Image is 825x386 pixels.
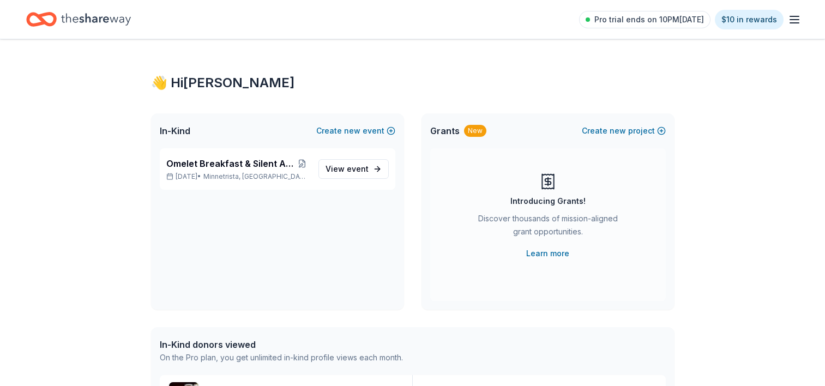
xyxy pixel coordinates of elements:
[203,172,309,181] span: Minnetrista, [GEOGRAPHIC_DATA]
[474,212,622,243] div: Discover thousands of mission-aligned grant opportunities.
[430,124,460,137] span: Grants
[464,125,486,137] div: New
[160,124,190,137] span: In-Kind
[510,195,586,208] div: Introducing Grants!
[166,172,310,181] p: [DATE] •
[316,124,395,137] button: Createnewevent
[347,164,369,173] span: event
[160,351,403,364] div: On the Pro plan, you get unlimited in-kind profile views each month.
[715,10,784,29] a: $10 in rewards
[582,124,666,137] button: Createnewproject
[610,124,626,137] span: new
[526,247,569,260] a: Learn more
[160,338,403,351] div: In-Kind donors viewed
[579,11,710,28] a: Pro trial ends on 10PM[DATE]
[166,157,296,170] span: Omelet Breakfast & Silent Auction Fundraiser
[318,159,389,179] a: View event
[326,162,369,176] span: View
[26,7,131,32] a: Home
[594,13,704,26] span: Pro trial ends on 10PM[DATE]
[151,74,675,92] div: 👋 Hi [PERSON_NAME]
[344,124,360,137] span: new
